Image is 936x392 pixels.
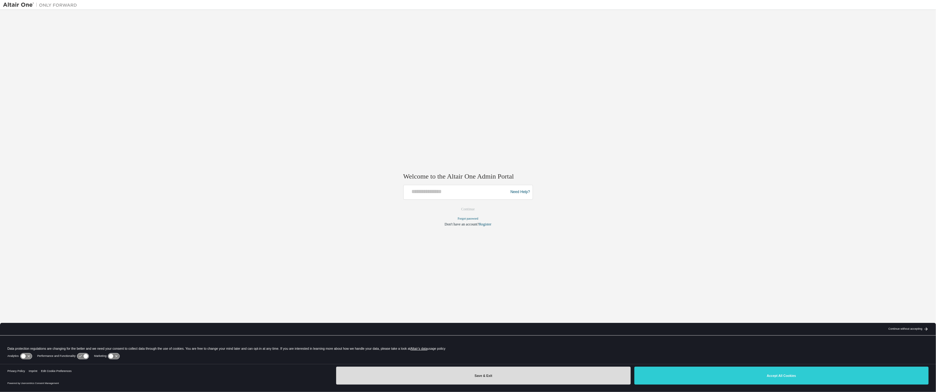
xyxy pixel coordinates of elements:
h2: Welcome to the Altair One Admin Portal [403,172,533,181]
img: Altair One [3,2,80,8]
a: Register [479,222,491,226]
span: Don't have an account? [445,222,479,226]
a: Forgot password [458,217,478,220]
